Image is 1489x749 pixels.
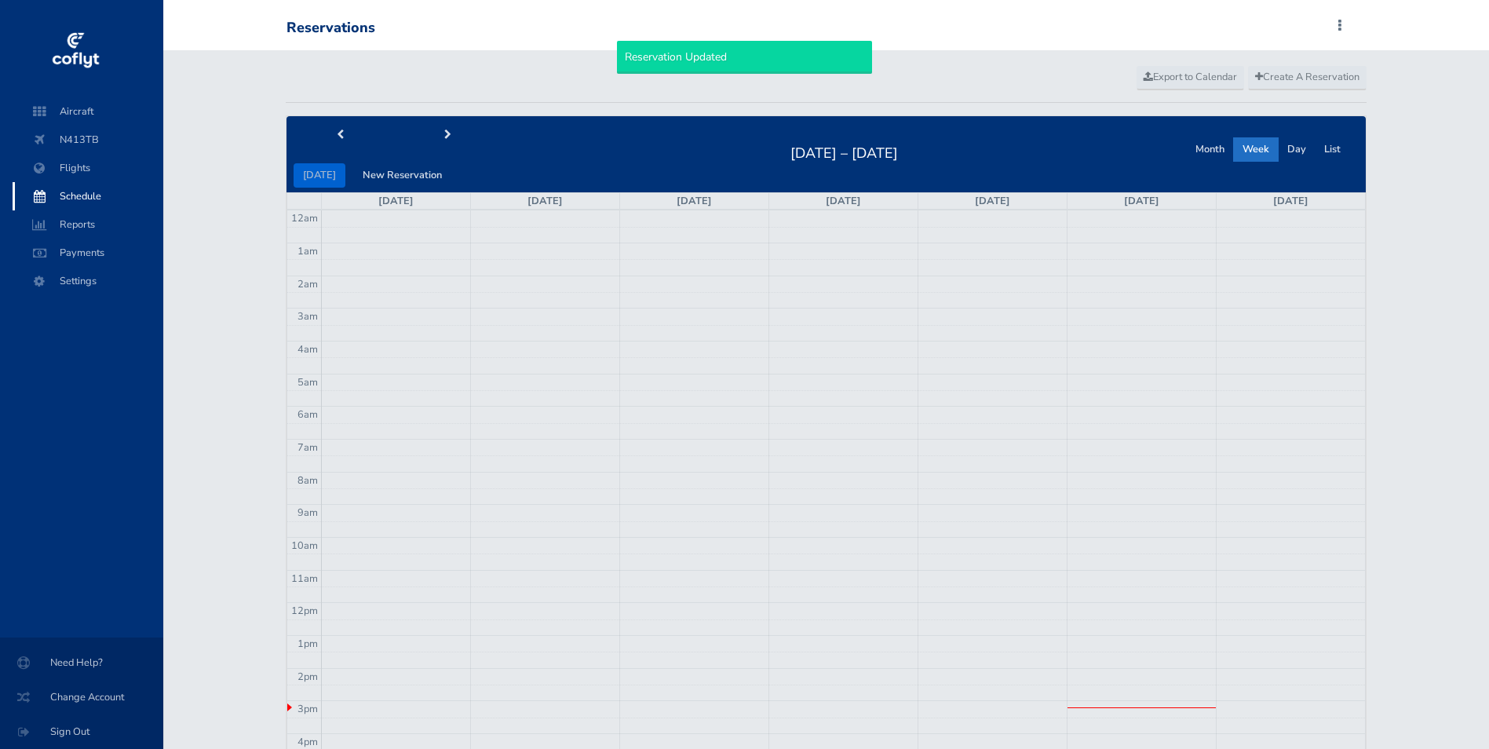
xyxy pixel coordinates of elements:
h2: [DATE] – [DATE] [781,141,907,163]
a: [DATE] [1124,194,1159,208]
span: 7am [297,440,318,455]
span: 1pm [297,637,318,651]
button: List [1315,137,1350,162]
span: Sign Out [19,718,144,746]
button: next [394,123,502,148]
span: Aircraft [28,97,148,126]
span: 8am [297,473,318,488]
div: Reservations [286,20,375,37]
span: 3pm [297,702,318,716]
span: Change Account [19,683,144,711]
span: 3am [297,309,318,323]
a: Export to Calendar [1137,66,1244,90]
a: [DATE] [677,194,712,208]
span: 9am [297,506,318,520]
span: 4pm [297,735,318,749]
span: 5am [297,375,318,389]
span: 6am [297,407,318,422]
span: 4am [297,342,318,356]
button: Day [1278,137,1316,162]
a: [DATE] [378,194,414,208]
button: prev [286,123,395,148]
span: 12am [291,211,318,225]
a: [DATE] [826,194,861,208]
span: Schedule [28,182,148,210]
span: N413TB [28,126,148,154]
span: 12pm [291,604,318,618]
span: 11am [291,572,318,586]
span: Payments [28,239,148,267]
a: Create A Reservation [1248,66,1367,90]
button: [DATE] [294,163,345,188]
img: coflyt logo [49,27,101,75]
button: New Reservation [353,163,451,188]
a: [DATE] [1273,194,1308,208]
a: [DATE] [527,194,563,208]
button: Month [1186,137,1234,162]
span: Need Help? [19,649,144,677]
span: Create A Reservation [1255,70,1359,84]
span: 10am [291,539,318,553]
span: Reports [28,210,148,239]
span: 1am [297,244,318,258]
a: [DATE] [975,194,1010,208]
span: Flights [28,154,148,182]
button: Week [1233,137,1279,162]
span: 2am [297,277,318,291]
div: Reservation Updated [617,41,872,74]
span: 2pm [297,670,318,684]
span: Export to Calendar [1144,70,1237,84]
span: Settings [28,267,148,295]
